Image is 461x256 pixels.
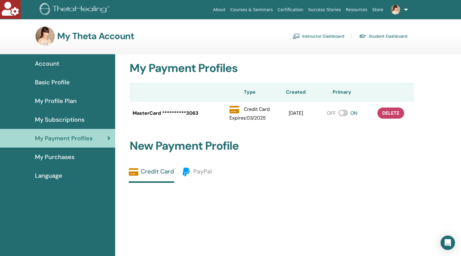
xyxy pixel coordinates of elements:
[293,31,344,41] a: Instructor Dashboard
[275,4,306,15] a: Certification
[35,152,75,161] span: My Purchases
[350,110,357,116] span: ON
[244,106,270,112] span: Credit Card
[57,31,134,42] h3: My Theta Account
[306,4,343,15] a: Success Stories
[35,78,70,87] span: Basic Profile
[377,108,404,119] button: delete
[35,59,59,68] span: Account
[193,167,212,175] span: PayPal
[35,134,93,143] span: My Payment Profiles
[211,4,228,15] a: About
[391,5,400,14] img: default.jpg
[229,114,270,122] p: Expires : 03 / 2025
[35,27,55,46] img: default.jpg
[228,4,275,15] a: Courses & Seminars
[181,167,191,177] img: paypal.svg
[129,167,174,183] a: Credit Card
[359,31,407,41] a: Student Dashboard
[278,83,315,102] th: Created
[293,33,300,39] img: chalkboard-teacher.svg
[35,96,77,105] span: My Profile Plan
[126,139,418,153] h2: New Payment Profile
[314,83,370,102] th: Primary
[229,105,239,114] img: credit-card-solid.svg
[35,115,85,124] span: My Subscriptions
[126,61,418,75] h2: My Payment Profiles
[359,34,366,39] img: graduation-cap.svg
[40,3,112,17] img: logo.png
[327,110,336,116] span: OFF
[129,167,138,177] img: credit-card-solid.svg
[382,110,399,116] span: delete
[441,236,455,250] div: Open Intercom Messenger
[222,83,277,102] th: Type
[343,4,370,15] a: Resources
[281,110,312,117] div: [DATE]
[370,4,386,15] a: Store
[35,171,62,180] span: Language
